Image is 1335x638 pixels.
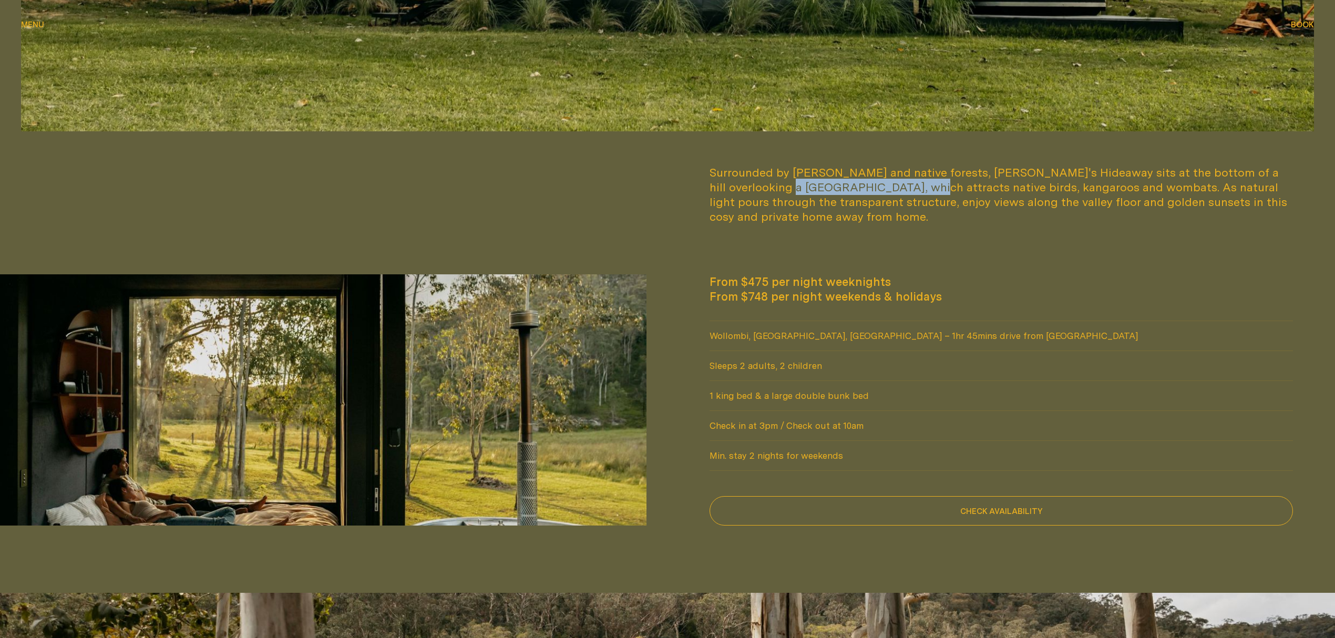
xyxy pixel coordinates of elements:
span: Menu [21,20,44,28]
button: check availability [710,496,1293,526]
span: From $748 per night weekends & holidays [710,289,1293,304]
button: show menu [21,19,44,32]
span: Book [1291,20,1314,28]
span: Wollombi, [GEOGRAPHIC_DATA], [GEOGRAPHIC_DATA] – 1hr 45mins drive from [GEOGRAPHIC_DATA] [710,321,1293,351]
span: Sleeps 2 adults, 2 children [710,351,1293,380]
button: show booking tray [1291,19,1314,32]
div: Surrounded by [PERSON_NAME] and native forests, [PERSON_NAME]'s Hideaway sits at the bottom of a ... [710,165,1293,224]
span: Min. stay 2 nights for weekends [710,441,1293,470]
span: Check in at 3pm / Check out at 10am [710,411,1293,440]
span: 1 king bed & a large double bunk bed [710,381,1293,410]
span: From $475 per night weeknights [710,274,1293,289]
